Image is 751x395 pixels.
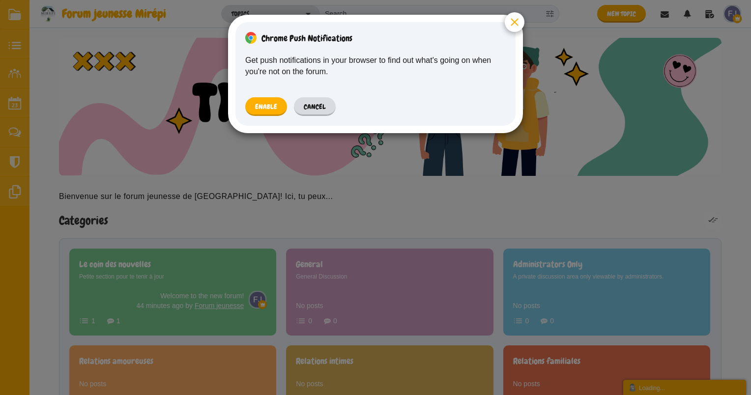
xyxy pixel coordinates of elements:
[505,12,524,32] button: ×
[245,97,287,116] button: Enable
[294,97,336,116] button: Cancel
[261,32,288,44] span: Chrome
[245,55,506,78] p: Get push notifications in your browser to find out what's going on when you're not on the forum.
[289,32,352,44] span: Push Notifications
